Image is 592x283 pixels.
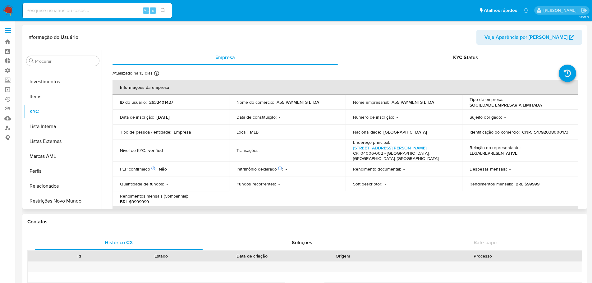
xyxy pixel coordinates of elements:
[125,253,198,259] div: Estado
[174,129,191,135] p: Empresa
[353,166,401,172] p: Rendimento documental :
[236,114,277,120] p: Data de constituição :
[24,89,102,104] button: Items
[215,54,235,61] span: Empresa
[112,80,578,95] th: Informações da empresa
[120,166,156,172] p: PEP confirmado :
[516,181,539,187] p: BRL $99999
[29,58,34,63] button: Procurar
[120,129,171,135] p: Tipo de pessoa / entidade :
[27,34,78,40] h1: Informação do Usuário
[167,181,168,187] p: -
[484,30,567,45] span: Veja Aparência por [PERSON_NAME]
[509,166,511,172] p: -
[470,150,517,156] p: LEGALREPRESENTATIVE
[236,181,276,187] p: Fundos recorrentes :
[353,129,381,135] p: Nacionalidade :
[105,239,133,246] span: Histórico CX
[474,239,497,246] span: Bate-papo
[236,148,259,153] p: Transações :
[43,253,116,259] div: Id
[148,148,163,153] p: verified
[470,114,502,120] p: Sujeito obrigado :
[353,151,452,162] h4: CP: 04006-002 - [GEOGRAPHIC_DATA], [GEOGRAPHIC_DATA], [GEOGRAPHIC_DATA]
[120,193,188,199] p: Rendimentos mensais (Companhia) :
[470,129,520,135] p: Identificação do comércio :
[353,145,427,151] a: [STREET_ADDRESS][PERSON_NAME]
[470,102,542,108] p: SOCIEDADE EMPRESARIA LIMITADA
[292,239,312,246] span: Soluções
[120,181,164,187] p: Quantidade de fundos :
[236,166,283,172] p: Patrimônio declarado :
[504,114,506,120] p: -
[279,114,280,120] p: -
[112,70,153,76] p: Atualizado há 13 dias
[24,119,102,134] button: Lista Interna
[470,97,503,102] p: Tipo de empresa :
[236,129,247,135] p: Local :
[385,181,386,187] p: -
[24,134,102,149] button: Listas Externas
[392,99,434,105] p: A55 PAYMENTS LTDA
[353,114,394,120] p: Número de inscrição :
[476,30,582,45] button: Veja Aparência por [PERSON_NAME]
[35,58,97,64] input: Procurar
[306,253,379,259] div: Origem
[24,149,102,164] button: Marcas AML
[157,6,169,15] button: search-icon
[24,179,102,194] button: Relacionados
[24,164,102,179] button: Perfis
[453,54,478,61] span: KYC Status
[157,114,170,120] p: [DATE]
[523,8,529,13] a: Notificações
[581,7,587,14] a: Sair
[149,99,173,105] p: 2632401427
[286,166,287,172] p: -
[388,253,577,259] div: Processo
[397,114,398,120] p: -
[144,7,149,13] span: Alt
[112,206,578,221] th: Detalhes de contato
[27,219,582,225] h1: Contatos
[277,99,319,105] p: A55 PAYMENTS LTDA
[250,129,259,135] p: MLB
[236,99,274,105] p: Nome do comércio :
[120,114,154,120] p: Data de inscrição :
[24,104,102,119] button: KYC
[278,181,280,187] p: -
[544,7,579,13] p: edgar.zuliani@mercadolivre.com
[470,145,521,150] p: Relação do representante :
[484,7,517,14] span: Atalhos rápidos
[120,99,147,105] p: ID do usuário :
[470,166,507,172] p: Despesas mensais :
[24,74,102,89] button: Investimentos
[353,99,389,105] p: Nome empresarial :
[403,166,405,172] p: -
[383,129,427,135] p: [GEOGRAPHIC_DATA]
[23,7,172,15] input: Pesquise usuários ou casos...
[206,253,298,259] div: Data de criação
[522,129,568,135] p: CNPJ 54792038000173
[152,7,154,13] span: s
[120,199,149,204] p: BRL $9999999
[159,166,167,172] p: Não
[120,148,146,153] p: Nível de KYC :
[262,148,263,153] p: -
[24,194,102,208] button: Restrições Novo Mundo
[470,181,513,187] p: Rendimentos mensais :
[353,181,382,187] p: Soft descriptor :
[353,139,390,145] p: Endereço principal :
